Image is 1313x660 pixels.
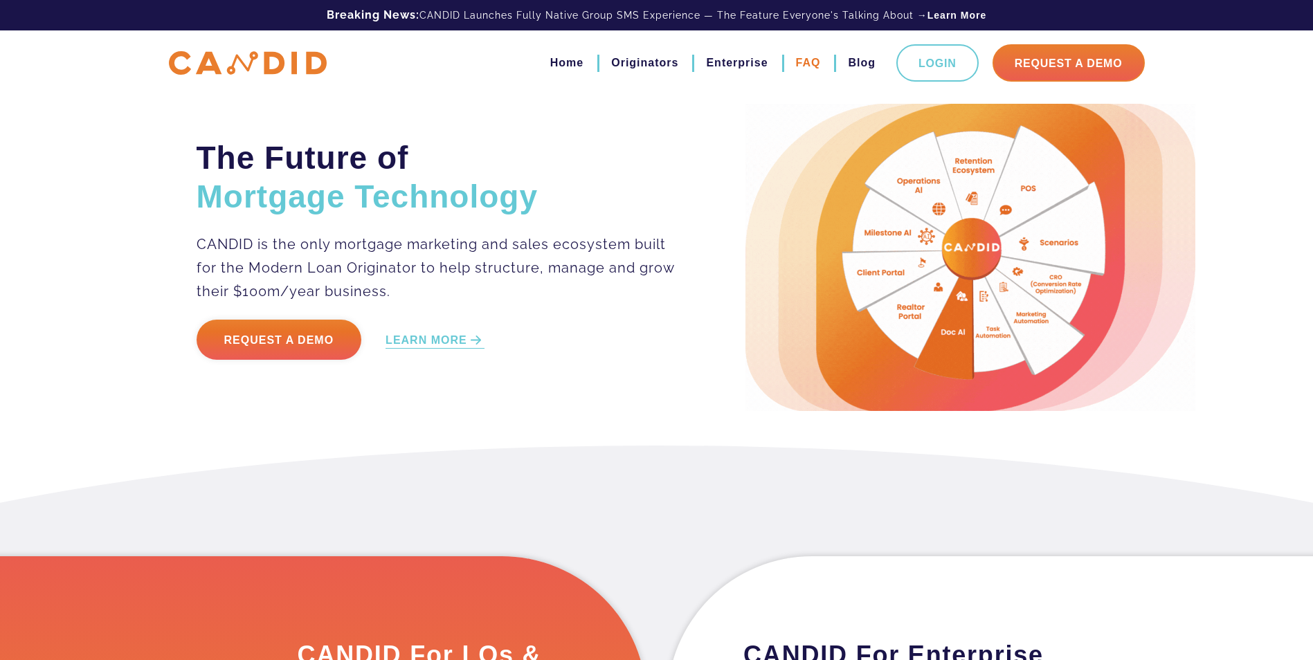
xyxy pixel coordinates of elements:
[848,51,876,75] a: Blog
[386,333,485,349] a: LEARN MORE
[796,51,821,75] a: FAQ
[550,51,583,75] a: Home
[197,178,538,214] span: Mortgage Technology
[197,320,362,360] a: Request a Demo
[611,51,678,75] a: Originators
[197,232,676,303] p: CANDID is the only mortgage marketing and sales ecosystem built for the Modern Loan Originator to...
[745,104,1195,411] img: Candid Hero Image
[197,138,676,216] h2: The Future of
[706,51,768,75] a: Enterprise
[896,44,979,82] a: Login
[993,44,1145,82] a: Request A Demo
[327,8,419,21] b: Breaking News:
[169,51,327,75] img: CANDID APP
[927,8,986,22] a: Learn More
